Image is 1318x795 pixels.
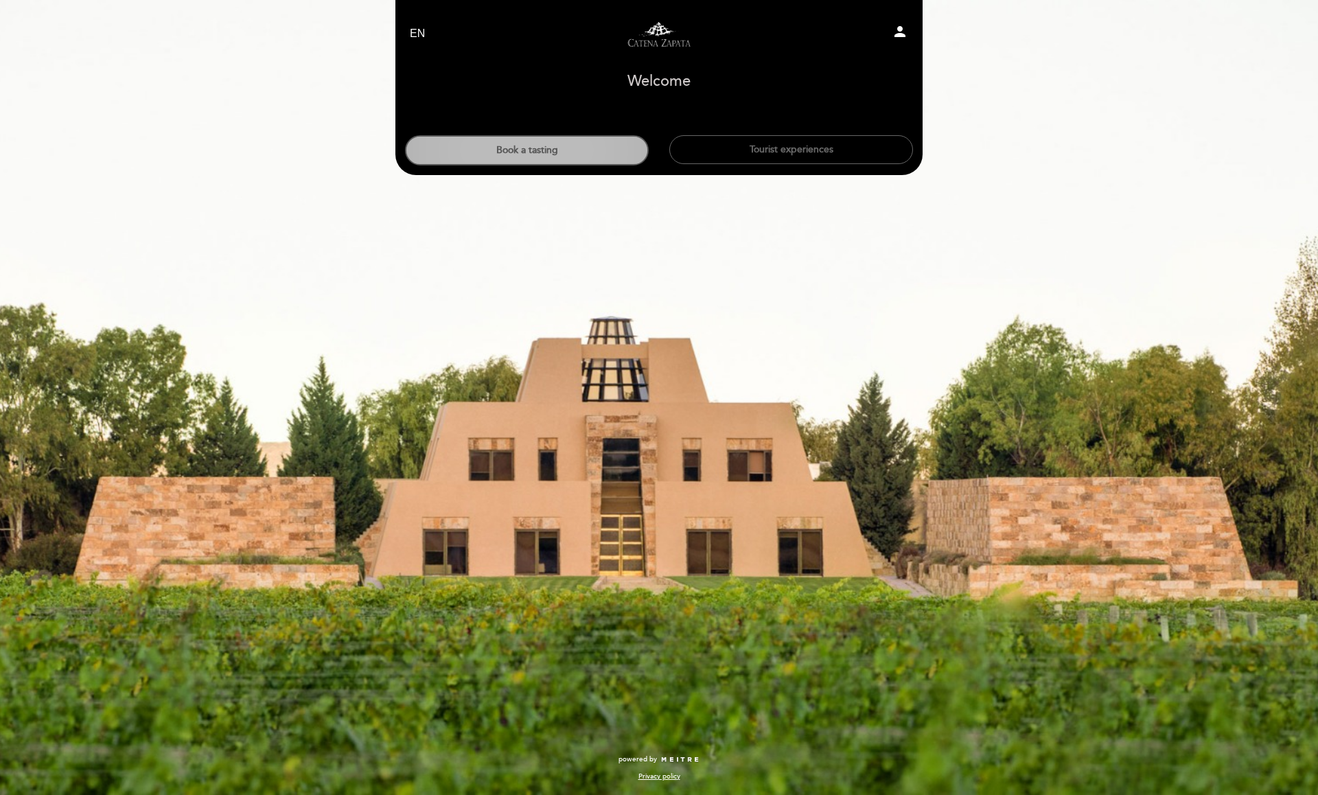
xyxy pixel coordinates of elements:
a: Visitas y degustaciones en La Pirámide [573,15,745,53]
span: powered by [618,754,657,764]
img: MEITRE [660,757,700,763]
button: Tourist experiences [669,135,913,164]
a: Privacy policy [638,772,680,781]
i: person [892,23,908,40]
h1: Welcome [627,73,691,90]
a: powered by [618,754,700,764]
button: Book a tasting [405,135,649,165]
button: person [892,23,908,45]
